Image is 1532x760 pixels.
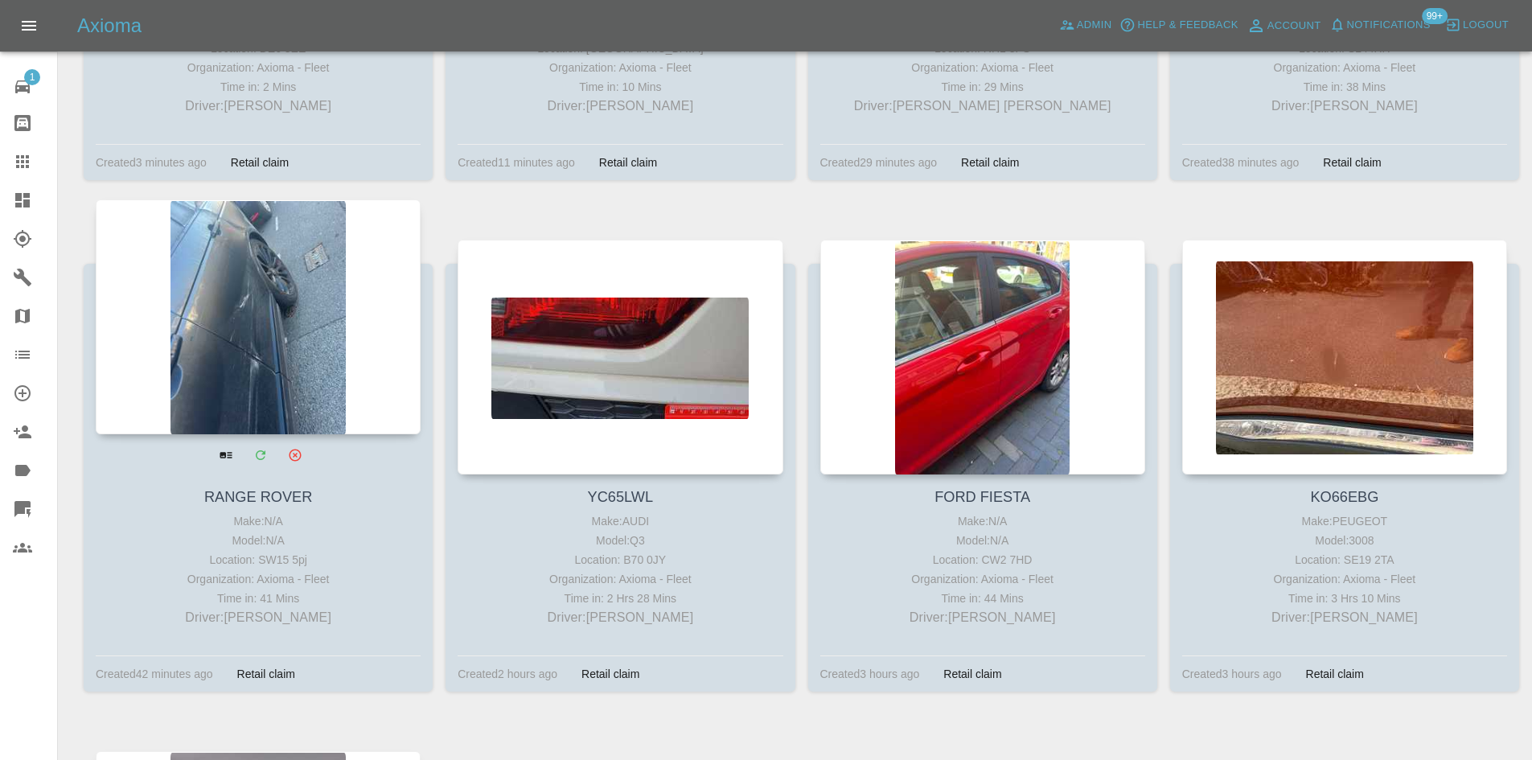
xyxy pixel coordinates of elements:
div: Time in: 44 Mins [824,589,1141,608]
div: Retail claim [587,153,669,172]
div: Model: N/A [824,531,1141,550]
div: Retail claim [569,664,651,684]
div: Organization: Axioma - Fleet [100,569,417,589]
div: Location: SE19 2TA [1186,550,1503,569]
div: Created 3 minutes ago [96,153,207,172]
div: Retail claim [219,153,301,172]
p: Driver: [PERSON_NAME] [PERSON_NAME] [824,97,1141,116]
p: Driver: [PERSON_NAME] [1186,608,1503,627]
div: Retail claim [1311,153,1393,172]
div: Created 3 hours ago [1182,664,1282,684]
div: Created 3 hours ago [820,664,920,684]
button: Help & Feedback [1115,13,1242,38]
div: Time in: 41 Mins [100,589,417,608]
div: Retail claim [949,153,1031,172]
div: Make: N/A [824,511,1141,531]
p: Driver: [PERSON_NAME] [1186,97,1503,116]
div: Make: AUDI [462,511,778,531]
p: Driver: [PERSON_NAME] [462,97,778,116]
div: Retail claim [931,664,1013,684]
span: Admin [1077,16,1112,35]
div: Time in: 29 Mins [824,77,1141,97]
div: Organization: Axioma - Fleet [1186,58,1503,77]
a: KO66EBG [1310,489,1378,505]
h5: Axioma [77,13,142,39]
div: Time in: 3 Hrs 10 Mins [1186,589,1503,608]
div: Model: 3008 [1186,531,1503,550]
span: 99+ [1422,8,1448,24]
div: Organization: Axioma - Fleet [100,58,417,77]
div: Time in: 2 Hrs 28 Mins [462,589,778,608]
div: Created 11 minutes ago [458,153,575,172]
div: Organization: Axioma - Fleet [824,58,1141,77]
div: Created 2 hours ago [458,664,557,684]
div: Created 42 minutes ago [96,664,213,684]
span: Help & Feedback [1137,16,1238,35]
span: 1 [24,69,40,85]
div: Organization: Axioma - Fleet [1186,569,1503,589]
a: FORD FIESTA [934,489,1030,505]
div: Time in: 2 Mins [100,77,417,97]
div: Location: B70 0JY [462,550,778,569]
a: RANGE ROVER [204,489,312,505]
a: Admin [1055,13,1116,38]
a: View [209,438,242,471]
div: Make: PEUGEOT [1186,511,1503,531]
button: Logout [1441,13,1513,38]
span: Logout [1463,16,1509,35]
div: Location: CW2 7HD [824,550,1141,569]
div: Retail claim [1294,664,1376,684]
div: Make: N/A [100,511,417,531]
div: Organization: Axioma - Fleet [462,58,778,77]
span: Notifications [1347,16,1431,35]
div: Location: SW15 5pj [100,550,417,569]
div: Model: N/A [100,531,417,550]
a: YC65LWL [588,489,654,505]
button: Notifications [1325,13,1435,38]
div: Retail claim [225,664,307,684]
div: Created 38 minutes ago [1182,153,1300,172]
div: Time in: 38 Mins [1186,77,1503,97]
p: Driver: [PERSON_NAME] [462,608,778,627]
div: Organization: Axioma - Fleet [824,569,1141,589]
p: Driver: [PERSON_NAME] [100,608,417,627]
div: Model: Q3 [462,531,778,550]
a: Account [1242,13,1325,39]
a: Modify [244,438,277,471]
div: Organization: Axioma - Fleet [462,569,778,589]
span: Account [1267,17,1321,35]
div: Created 29 minutes ago [820,153,938,172]
p: Driver: [PERSON_NAME] [100,97,417,116]
p: Driver: [PERSON_NAME] [824,608,1141,627]
button: Open drawer [10,6,48,45]
div: Time in: 10 Mins [462,77,778,97]
button: Archive [278,438,311,471]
